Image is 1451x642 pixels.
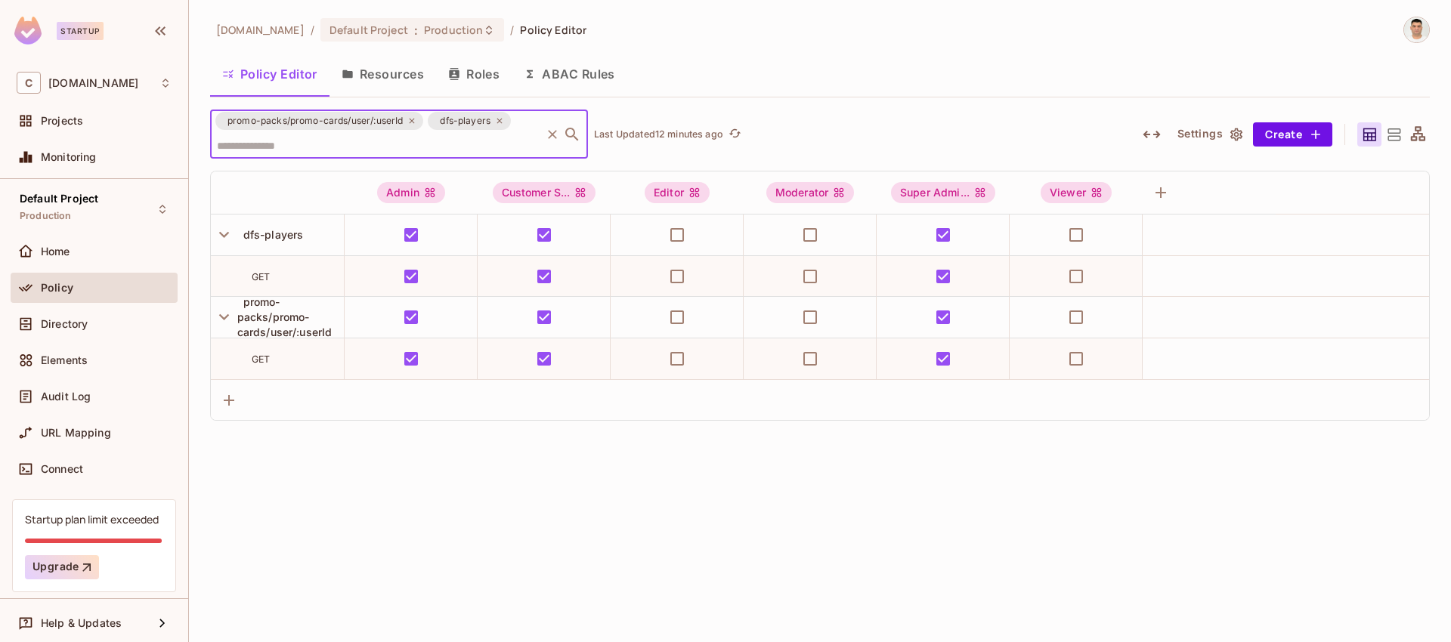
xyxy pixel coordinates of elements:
[20,210,72,222] span: Production
[252,353,270,365] span: GET
[891,182,995,203] div: Super Admi...
[41,463,83,475] span: Connect
[729,127,741,142] span: refresh
[436,55,512,93] button: Roles
[41,115,83,127] span: Projects
[431,113,500,128] span: dfs-players
[1404,17,1429,42] img: Armen Hovasapyan
[17,72,41,94] span: C
[493,182,596,203] div: Customer S...
[311,23,314,37] li: /
[424,23,483,37] span: Production
[428,112,511,130] div: dfs-players
[329,55,436,93] button: Resources
[237,228,304,241] span: dfs-players
[41,390,91,403] span: Audit Log
[645,182,710,203] div: Editor
[562,124,583,145] button: Open
[48,77,138,89] span: Workspace: chalkboard.io
[14,17,42,45] img: SReyMgAAAABJRU5ErkJggg==
[377,182,445,203] div: Admin
[493,182,596,203] span: Customer Support
[891,182,995,203] span: Super Admin
[41,617,122,629] span: Help & Updates
[25,512,159,526] div: Startup plan limit exceeded
[41,318,88,330] span: Directory
[41,151,97,163] span: Monitoring
[237,295,333,338] span: promo-packs/promo-cards/user/:userId
[41,427,111,439] span: URL Mapping
[1041,182,1112,203] div: Viewer
[510,23,514,37] li: /
[41,354,88,366] span: Elements
[57,22,104,40] div: Startup
[520,23,586,37] span: Policy Editor
[216,23,305,37] span: the active workspace
[41,282,73,294] span: Policy
[512,55,627,93] button: ABAC Rules
[413,24,419,36] span: :
[25,555,99,579] button: Upgrade
[766,182,854,203] div: Moderator
[215,112,423,130] div: promo-packs/promo-cards/user/:userId
[542,124,563,145] button: Clear
[20,193,98,205] span: Default Project
[252,271,270,282] span: GET
[594,128,723,140] p: Last Updated 12 minutes ago
[218,113,412,128] span: promo-packs/promo-cards/user/:userId
[723,125,744,144] span: Click to refresh data
[41,245,70,258] span: Home
[210,55,329,93] button: Policy Editor
[1171,122,1247,147] button: Settings
[329,23,408,37] span: Default Project
[1253,122,1332,147] button: Create
[726,125,744,144] button: refresh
